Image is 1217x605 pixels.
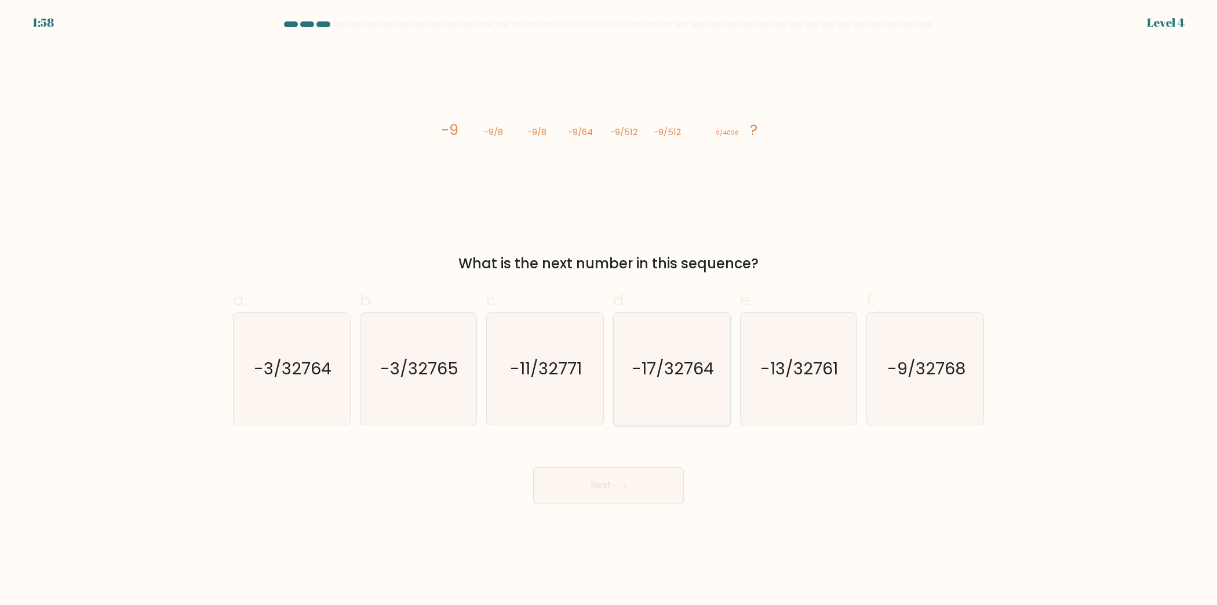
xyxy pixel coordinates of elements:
[568,126,593,138] tspan: -9/64
[887,357,965,380] text: -9/32768
[360,289,374,311] span: b.
[511,357,582,380] text: -11/32771
[750,120,758,140] tspan: ?
[254,357,331,380] text: -3/32764
[442,120,458,140] tspan: -9
[533,467,684,504] button: Next
[240,253,977,274] div: What is the next number in this sequence?
[632,357,714,380] text: -17/32764
[613,289,627,311] span: d.
[713,129,739,137] tspan: -9/4096
[380,357,458,380] text: -3/32765
[866,289,875,311] span: f.
[32,14,54,31] div: 1:58
[740,289,753,311] span: e.
[610,126,637,138] tspan: -9/512
[654,126,681,138] tspan: -9/512
[1147,14,1185,31] div: Level 4
[484,126,503,138] tspan: -9/8
[761,357,839,380] text: -13/32761
[233,289,247,311] span: a.
[486,289,499,311] span: c.
[527,126,546,138] tspan: -9/8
